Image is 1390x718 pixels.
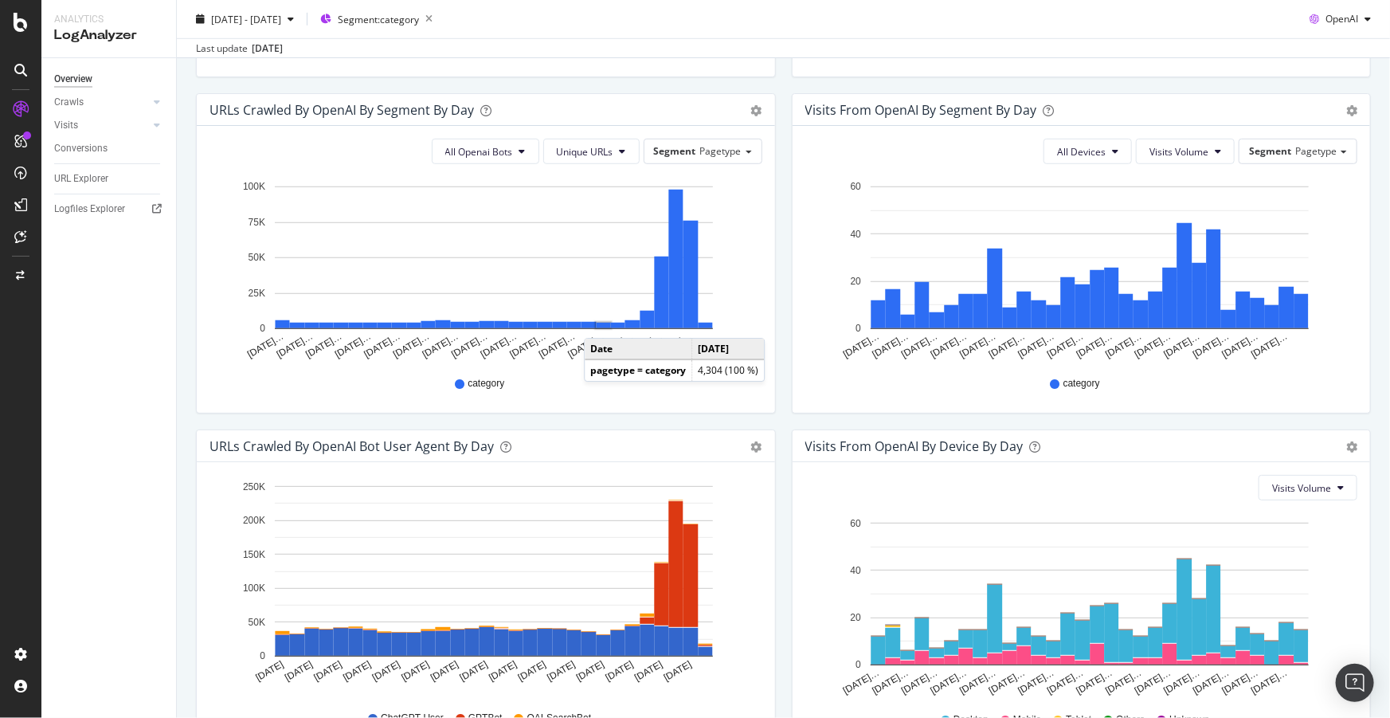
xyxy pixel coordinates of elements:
[209,102,474,118] div: URLs Crawled by OpenAI By Segment By Day
[54,140,165,157] a: Conversions
[370,659,402,684] text: [DATE]
[574,659,606,684] text: [DATE]
[1346,441,1357,453] div: gear
[254,659,286,684] text: [DATE]
[400,659,432,684] text: [DATE]
[54,94,149,111] a: Crawls
[209,438,494,454] div: URLs Crawled by OpenAI bot User Agent By Day
[54,117,78,134] div: Visits
[1043,139,1132,164] button: All Devices
[249,617,265,628] text: 50K
[260,324,265,335] text: 0
[850,613,861,624] text: 20
[209,177,757,362] svg: A chart.
[54,171,165,187] a: URL Explorer
[751,441,762,453] div: gear
[1063,377,1100,390] span: category
[243,481,265,492] text: 250K
[805,513,1353,698] svg: A chart.
[516,659,548,684] text: [DATE]
[243,583,265,594] text: 100K
[850,229,861,240] text: 40
[850,182,861,193] text: 60
[692,339,765,360] td: [DATE]
[557,145,613,159] span: Unique URLs
[1303,6,1377,32] button: OpenAI
[54,13,163,26] div: Analytics
[432,139,539,164] button: All Openai Bots
[252,41,283,56] div: [DATE]
[314,6,439,32] button: Segment:category
[1272,481,1331,495] span: Visits Volume
[1336,664,1374,702] div: Open Intercom Messenger
[1249,144,1291,158] span: Segment
[54,26,163,45] div: LogAnalyzer
[654,144,696,158] span: Segment
[1325,12,1358,26] span: OpenAI
[54,201,165,218] a: Logfiles Explorer
[260,651,265,662] text: 0
[546,659,578,684] text: [DATE]
[249,288,265,299] text: 25K
[54,201,125,218] div: Logfiles Explorer
[54,71,165,88] a: Overview
[543,139,640,164] button: Unique URLs
[850,277,861,288] text: 20
[1295,144,1337,158] span: Pagetype
[54,94,84,111] div: Crawls
[850,565,861,576] text: 40
[1057,145,1106,159] span: All Devices
[249,217,265,228] text: 75K
[662,659,694,684] text: [DATE]
[604,659,636,684] text: [DATE]
[692,360,765,381] td: 4,304 (100 %)
[805,438,1024,454] div: Visits From OpenAI By Device By Day
[429,659,460,684] text: [DATE]
[585,339,692,360] td: Date
[54,140,108,157] div: Conversions
[468,377,504,390] span: category
[1136,139,1235,164] button: Visits Volume
[249,253,265,264] text: 50K
[458,659,490,684] text: [DATE]
[211,12,281,26] span: [DATE] - [DATE]
[243,516,265,527] text: 200K
[341,659,373,684] text: [DATE]
[243,182,265,193] text: 100K
[585,360,692,381] td: pagetype = category
[850,518,861,529] text: 60
[487,659,519,684] text: [DATE]
[54,117,149,134] a: Visits
[54,71,92,88] div: Overview
[283,659,315,684] text: [DATE]
[312,659,344,684] text: [DATE]
[751,105,762,116] div: gear
[209,475,757,696] svg: A chart.
[1259,475,1357,500] button: Visits Volume
[445,145,513,159] span: All Openai Bots
[243,549,265,560] text: 150K
[856,660,861,671] text: 0
[338,12,419,26] span: Segment: category
[856,324,861,335] text: 0
[1149,145,1208,159] span: Visits Volume
[805,102,1037,118] div: Visits from OpenAI By Segment By Day
[632,659,664,684] text: [DATE]
[190,6,300,32] button: [DATE] - [DATE]
[54,171,108,187] div: URL Explorer
[700,144,742,158] span: Pagetype
[805,177,1353,362] svg: A chart.
[1346,105,1357,116] div: gear
[196,41,283,56] div: Last update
